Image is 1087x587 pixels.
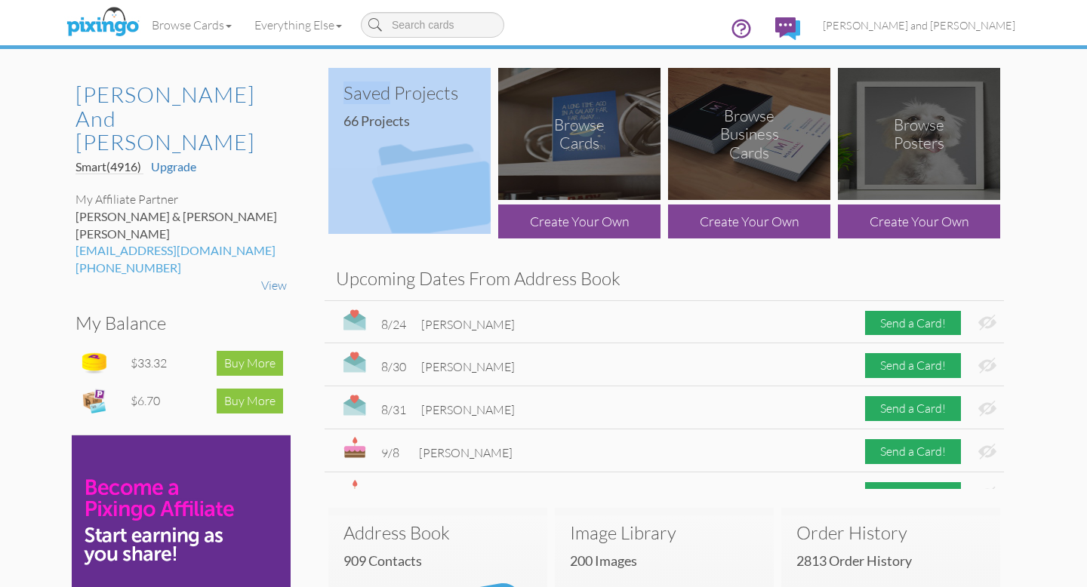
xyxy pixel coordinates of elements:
h3: Image Library [570,523,759,542]
span: (4916) [106,159,141,174]
span: [PERSON_NAME] [75,226,170,241]
div: [EMAIL_ADDRESS][DOMAIN_NAME] [75,242,287,260]
img: eye-ban.svg [978,358,996,373]
a: Browse Cards [140,6,243,44]
div: Send a Card! [865,353,961,378]
img: eye-ban.svg [978,444,996,459]
div: My Affiliate Partner [75,191,287,208]
span: Smart [75,159,141,174]
div: 8/30 [381,358,406,376]
div: 9/9 [381,487,404,505]
span: [PERSON_NAME] [419,445,513,460]
span: [PERSON_NAME] [421,402,515,417]
h3: Saved Projects [343,83,476,103]
div: Browse Cards [539,115,620,153]
div: 8/24 [381,316,406,333]
a: Everything Else [243,6,353,44]
img: wedding.svg [343,309,366,333]
img: bday.svg [343,480,366,501]
img: expense-icon.png [79,386,109,416]
img: comments.svg [775,17,800,40]
img: points-icon.png [79,348,109,378]
img: wedding.svg [343,351,366,376]
img: bday.svg [343,437,366,458]
div: [PHONE_NUMBER] [75,260,287,277]
a: Smart(4916) [75,159,143,174]
td: $6.70 [127,382,186,420]
img: eye-ban.svg [978,487,996,502]
div: [PERSON_NAME] & [PERSON_NAME] [75,208,287,243]
td: $33.32 [127,344,186,382]
div: Send a Card! [865,311,961,336]
img: eye-ban.svg [978,315,996,330]
h4: 2813 Order History [796,554,996,569]
span: [PERSON_NAME] [419,488,513,503]
img: saved-projects2.png [328,68,491,234]
img: eye-ban.svg [978,401,996,416]
div: 8/31 [381,401,406,419]
h3: My Balance [75,313,276,333]
a: View [261,278,287,293]
div: Buy More [217,389,283,413]
h4: 909 Contacts [343,554,543,569]
h4: 66 Projects [343,114,487,129]
img: pixingo logo [63,4,143,41]
div: Browse Posters [879,115,960,153]
div: 9/8 [381,444,404,462]
div: Send a Card! [865,439,961,464]
div: Send a Card! [865,396,961,421]
div: Create Your Own [498,204,661,238]
div: Browse Business Cards [709,106,790,162]
span: [PERSON_NAME] [421,317,515,332]
div: Send a Card! [865,482,961,507]
img: browse-business-cards.png [668,68,830,200]
h4: 200 images [570,554,770,569]
a: Upgrade [151,159,196,174]
input: Search cards [361,12,504,38]
img: browse-cards.png [498,68,661,200]
div: Buy More [217,351,283,376]
h2: [PERSON_NAME] and [PERSON_NAME] [75,83,272,155]
div: Create Your Own [838,204,1000,238]
span: [PERSON_NAME] and [PERSON_NAME] [823,19,1015,32]
img: wedding.svg [343,394,366,419]
h3: Order History [796,523,985,542]
span: [PERSON_NAME] [421,359,515,374]
h3: Upcoming Dates From Address Book [336,269,993,288]
div: Create Your Own [668,204,830,238]
img: browse-posters.png [838,68,1000,200]
h3: Address Book [343,523,532,542]
a: [PERSON_NAME] and [PERSON_NAME] [811,6,1027,45]
a: [PERSON_NAME] and [PERSON_NAME] [75,83,287,155]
